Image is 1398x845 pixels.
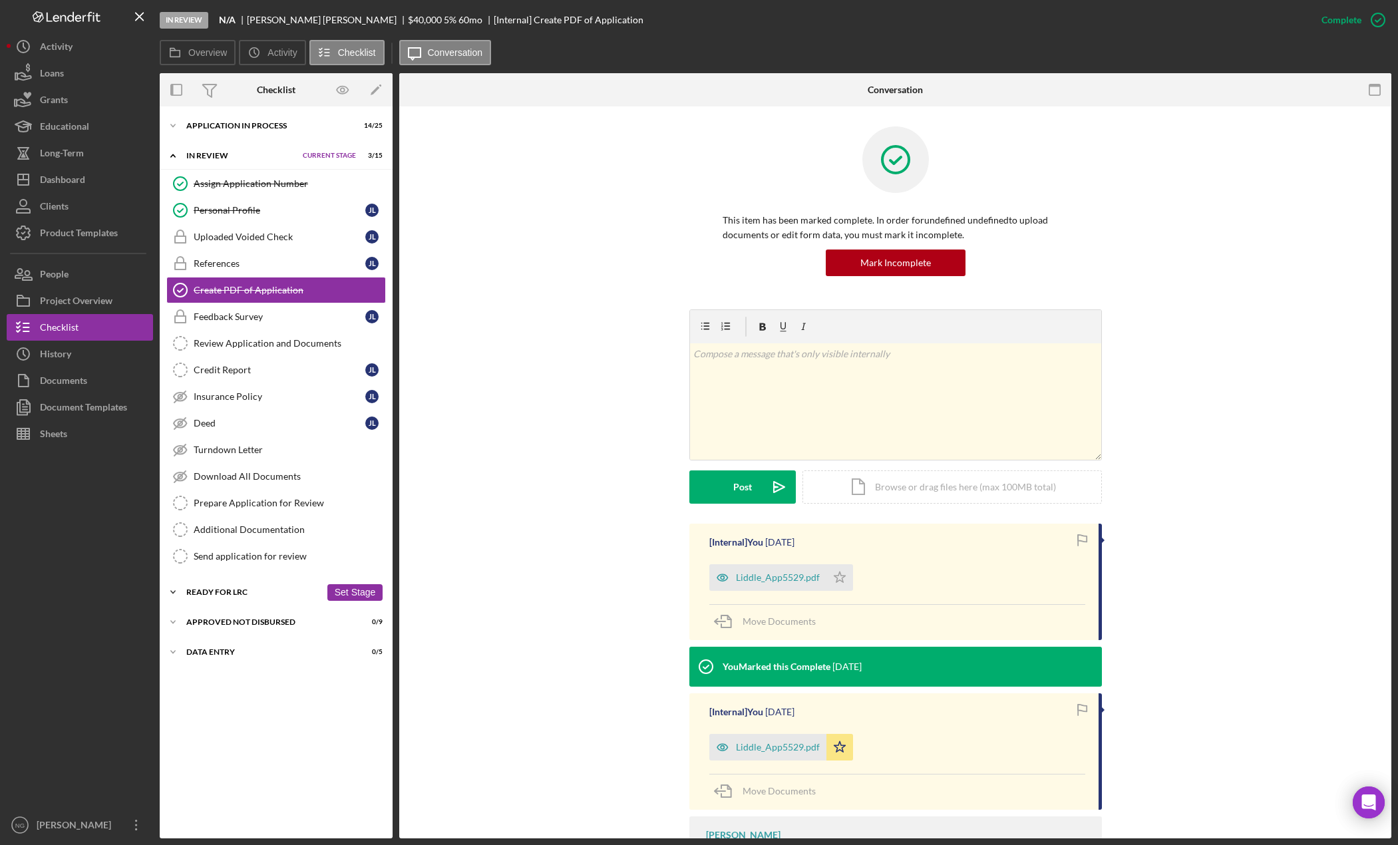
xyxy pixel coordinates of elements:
[733,470,752,504] div: Post
[359,152,383,160] div: 3 / 15
[186,618,349,626] div: Approved Not Disbursed
[219,15,236,25] b: N/A
[709,605,829,638] button: Move Documents
[723,213,1069,243] p: This item has been marked complete. In order for undefined undefined to upload documents or edit ...
[40,166,85,196] div: Dashboard
[7,60,153,86] button: Loans
[428,47,483,58] label: Conversation
[166,436,386,463] a: Turndown Letter
[166,250,386,277] a: ReferencesJL
[709,734,853,760] button: Liddle_App5529.pdf
[166,463,386,490] a: Download All Documents
[33,812,120,842] div: [PERSON_NAME]
[166,543,386,570] a: Send application for review
[7,367,153,394] button: Documents
[494,15,643,25] div: [Internal] Create PDF of Application
[365,310,379,323] div: J L
[709,774,829,808] button: Move Documents
[15,822,25,829] text: NG
[194,311,365,322] div: Feedback Survey
[40,341,71,371] div: History
[40,394,127,424] div: Document Templates
[338,47,376,58] label: Checklist
[7,812,153,838] button: NG[PERSON_NAME]
[40,314,79,344] div: Checklist
[399,40,492,65] button: Conversation
[7,113,153,140] a: Educational
[7,33,153,60] button: Activity
[166,490,386,516] a: Prepare Application for Review
[194,444,385,455] div: Turndown Letter
[186,152,296,160] div: In Review
[40,193,69,223] div: Clients
[7,140,153,166] button: Long-Term
[7,394,153,421] button: Document Templates
[166,383,386,410] a: Insurance PolicyJL
[194,418,365,428] div: Deed
[1308,7,1391,33] button: Complete
[40,140,84,170] div: Long-Term
[458,15,482,25] div: 60 mo
[7,421,153,447] button: Sheets
[7,193,153,220] button: Clients
[365,230,379,244] div: J L
[40,86,68,116] div: Grants
[365,204,379,217] div: J L
[709,707,763,717] div: [Internal] You
[736,572,820,583] div: Liddle_App5529.pdf
[365,417,379,430] div: J L
[7,287,153,314] button: Project Overview
[188,47,227,58] label: Overview
[194,471,385,482] div: Download All Documents
[860,250,931,276] div: Mark Incomplete
[765,537,794,548] time: 2025-09-09 23:35
[160,12,208,29] div: In Review
[247,15,408,25] div: [PERSON_NAME] [PERSON_NAME]
[40,33,73,63] div: Activity
[166,516,386,543] a: Additional Documentation
[166,277,386,303] a: Create PDF of Application
[194,285,385,295] div: Create PDF of Application
[359,648,383,656] div: 0 / 5
[303,152,356,160] span: Current Stage
[309,40,385,65] button: Checklist
[7,314,153,341] button: Checklist
[194,258,365,269] div: References
[826,250,965,276] button: Mark Incomplete
[709,537,763,548] div: [Internal] You
[7,166,153,193] a: Dashboard
[194,551,385,562] div: Send application for review
[7,261,153,287] button: People
[186,648,349,656] div: Data Entry
[166,170,386,197] a: Assign Application Number
[40,220,118,250] div: Product Templates
[267,47,297,58] label: Activity
[365,390,379,403] div: J L
[40,113,89,143] div: Educational
[723,661,830,672] div: You Marked this Complete
[709,564,853,591] button: Liddle_App5529.pdf
[7,341,153,367] a: History
[166,357,386,383] a: Credit ReportJL
[194,524,385,535] div: Additional Documentation
[194,365,365,375] div: Credit Report
[7,220,153,246] button: Product Templates
[743,785,816,796] span: Move Documents
[160,40,236,65] button: Overview
[166,330,386,357] a: Review Application and Documents
[365,363,379,377] div: J L
[765,707,794,717] time: 2025-09-08 16:48
[40,261,69,291] div: People
[40,60,64,90] div: Loans
[40,367,87,397] div: Documents
[239,40,305,65] button: Activity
